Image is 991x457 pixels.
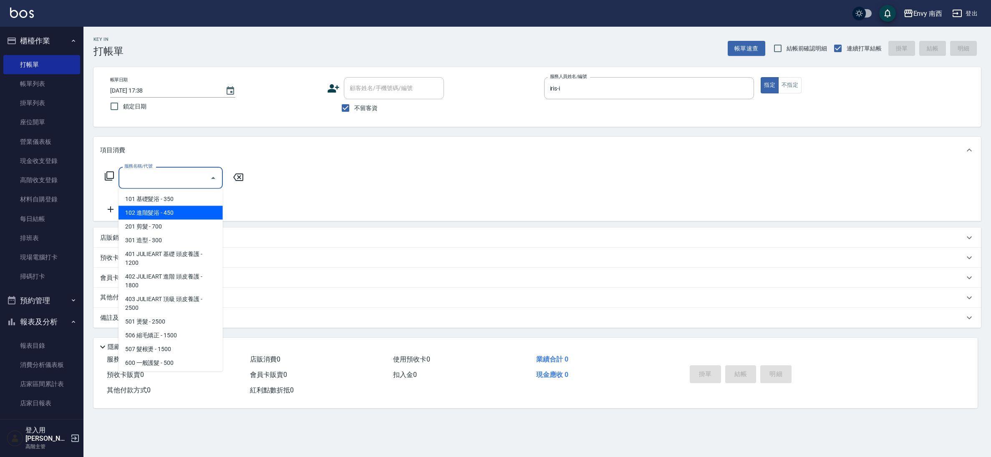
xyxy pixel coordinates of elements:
[220,81,240,101] button: Choose date, selected date is 2025-08-23
[100,293,142,302] p: 其他付款方式
[3,228,80,248] a: 排班表
[3,267,80,286] a: 掃碼打卡
[393,371,417,379] span: 扣入金 0
[778,77,802,93] button: 不指定
[107,386,151,394] span: 其他付款方式 0
[119,356,223,370] span: 600 一般護髮 - 500
[119,329,223,342] span: 506 縮毛矯正 - 1500
[119,315,223,329] span: 501 燙髮 - 2500
[110,77,128,83] label: 帳單日期
[108,343,145,352] p: 隱藏業績明細
[949,6,981,21] button: 登出
[110,84,217,98] input: YYYY/MM/DD hh:mm
[100,234,125,242] p: 店販銷售
[100,314,131,322] p: 備註及來源
[250,371,287,379] span: 會員卡販賣 0
[3,93,80,113] a: 掛單列表
[93,137,981,163] div: 項目消費
[3,55,80,74] a: 打帳單
[879,5,896,22] button: save
[913,8,943,19] div: Envy 南西
[354,104,378,113] span: 不留客資
[100,274,131,282] p: 會員卡銷售
[550,73,587,80] label: 服務人員姓名/編號
[207,171,220,185] button: Close
[3,413,80,432] a: 店家排行榜
[119,270,223,292] span: 402 JULIEART 進階 頭皮養護 - 1800
[119,220,223,234] span: 201 剪髮 - 700
[119,247,223,270] span: 401 JULIEART 基礎 頭皮養護 - 1200
[107,371,144,379] span: 預收卡販賣 0
[3,374,80,394] a: 店家區間累計表
[847,44,882,53] span: 連續打單結帳
[93,308,981,328] div: 備註及來源
[3,30,80,52] button: 櫃檯作業
[3,209,80,228] a: 每日結帳
[3,248,80,267] a: 現場電腦打卡
[93,268,981,288] div: 會員卡銷售
[100,254,131,262] p: 預收卡販賣
[250,386,294,394] span: 紅利點數折抵 0
[3,171,80,190] a: 高階收支登錄
[7,430,23,447] img: Person
[900,5,946,22] button: Envy 南西
[3,311,80,333] button: 報表及分析
[3,336,80,355] a: 報表目錄
[3,190,80,209] a: 材料自購登錄
[123,102,146,111] span: 鎖定日期
[761,77,779,93] button: 指定
[119,192,223,206] span: 101 基礎髮浴 - 350
[3,151,80,171] a: 現金收支登錄
[93,37,124,42] h2: Key In
[10,8,34,18] img: Logo
[25,443,68,450] p: 高階主管
[393,355,430,363] span: 使用預收卡 0
[3,113,80,132] a: 座位開單
[93,248,981,268] div: 預收卡販賣
[93,288,981,308] div: 其他付款方式
[728,41,765,56] button: 帳單速查
[3,394,80,413] a: 店家日報表
[100,146,125,155] p: 項目消費
[119,342,223,356] span: 507 髮根燙 - 1500
[119,206,223,220] span: 102 進階髮浴 - 450
[119,234,223,247] span: 301 造型 - 300
[3,74,80,93] a: 帳單列表
[3,290,80,311] button: 預約管理
[536,355,568,363] span: 業績合計 0
[93,45,124,57] h3: 打帳單
[25,426,68,443] h5: 登入用[PERSON_NAME]
[119,292,223,315] span: 403 JULIEART 頂級 頭皮養護 - 2500
[250,355,280,363] span: 店販消費 0
[787,44,827,53] span: 結帳前確認明細
[3,132,80,151] a: 營業儀表板
[93,228,981,248] div: 店販銷售
[3,355,80,374] a: 消費分析儀表板
[536,371,568,379] span: 現金應收 0
[119,370,223,384] span: 601 RENATA 鉑金護髮 - 1200
[124,163,152,169] label: 服務名稱/代號
[107,355,137,363] span: 服務消費 0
